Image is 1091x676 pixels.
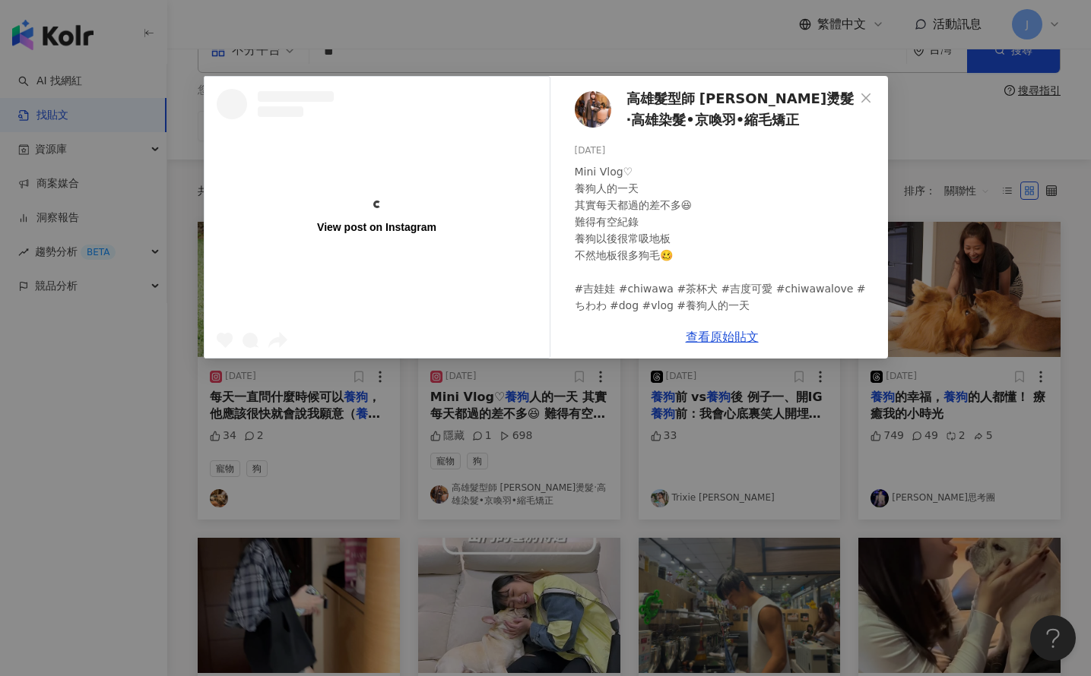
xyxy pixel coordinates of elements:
[860,92,872,104] span: close
[851,83,881,113] button: Close
[686,330,759,344] a: 查看原始貼文
[575,144,876,158] div: [DATE]
[317,220,436,234] div: View post on Instagram
[575,91,611,128] img: KOL Avatar
[575,163,876,314] div: Mini Vlog♡︎ 養狗人的一天 其實每天都過的差不多😆 難得有空紀錄 養狗以後很常吸地板 不然地板很多狗毛🥴 #吉娃娃 #chiwawa #茶杯犬 #吉度可愛 #chiwawalove #...
[575,88,855,131] a: KOL Avatar高雄髮型師 [PERSON_NAME]燙髮·高雄染髮•京喚羽•縮毛矯正
[626,88,855,131] span: 高雄髮型師 [PERSON_NAME]燙髮·高雄染髮•京喚羽•縮毛矯正
[205,77,550,358] a: View post on Instagram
